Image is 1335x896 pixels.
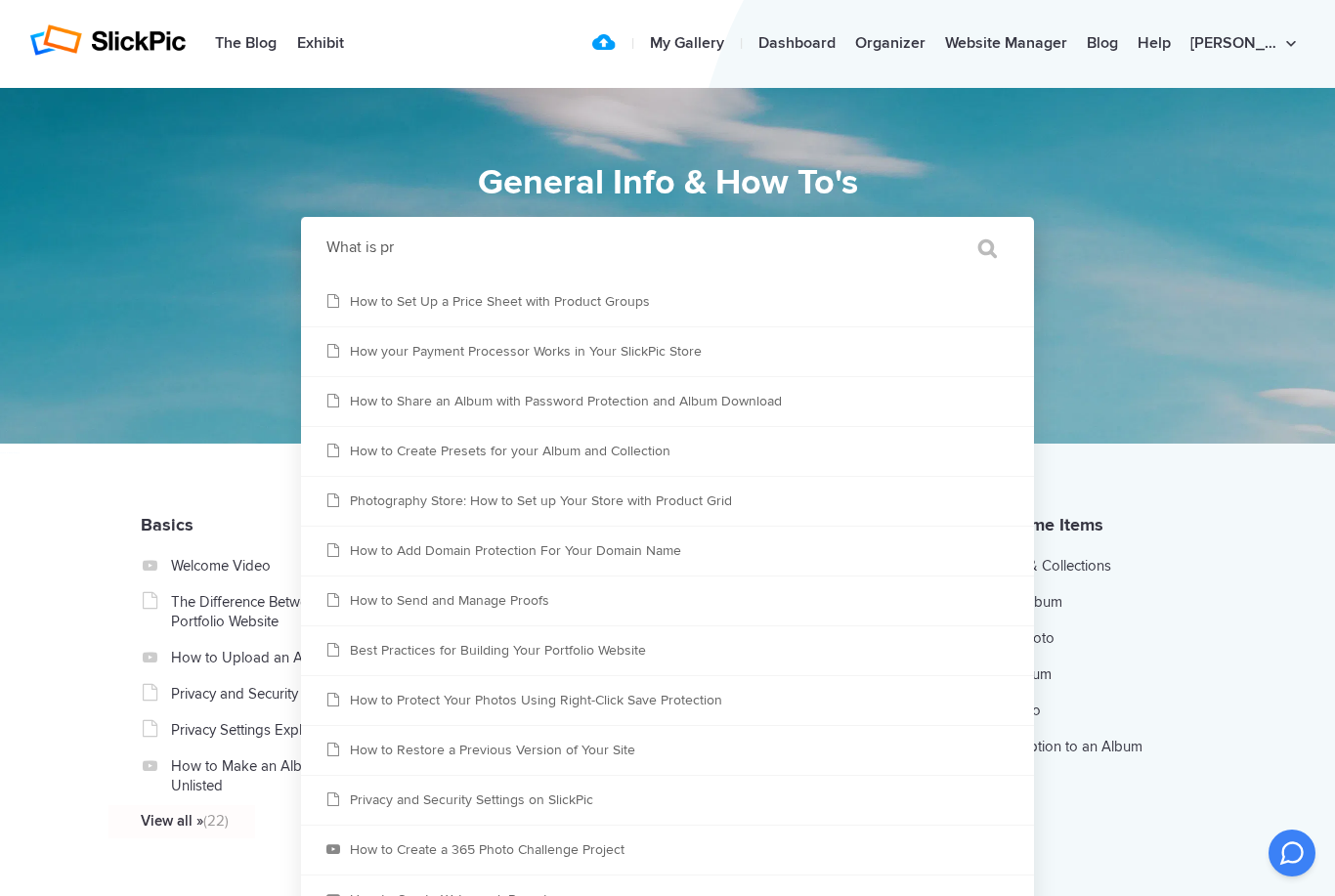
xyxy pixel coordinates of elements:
a: Privacy Settings Explained [171,720,448,740]
a: How to Send and Manage Proofs [301,576,1034,625]
a: Privacy and Security Settings on SlickPic [301,776,1034,825]
a: How to Upload an Album [171,648,448,667]
a: Photography Store: How to Set up Your Store with Product Grid [301,477,1034,526]
a: Welcome Video [171,556,448,576]
h1: General Info & How To's [213,156,1122,209]
input:  [937,225,1019,272]
a: How to Add Domain Protection For Your Domain Name [301,527,1034,576]
a: How your Payment Processor Works in Your SlickPic Store [301,327,1034,376]
a: Privacy and Security Settings on SlickPic [171,684,448,704]
a: How to Protect Your Photos Using Right-Click Save Protection [301,676,1034,725]
a: How to Create Presets for your Album and Collection [301,427,1034,476]
a: How to Share an Album with Password Protection and Album Download [301,377,1034,426]
a: Basics [141,514,194,535]
a: The Difference Between a Gallery and a Portfolio Website [171,592,448,631]
a: Best Practices for Building Your Portfolio Website [301,626,1034,675]
a: How to Create a 365 Photo Challenge Project [301,826,1034,875]
a: How to Restore a Previous Version of Your Site [301,726,1034,775]
a: How to Make an Album Public, Private or Unlisted [171,756,448,795]
a: How to Set Up a Price Sheet with Product Groups [301,277,1034,326]
a: View all »(22) [141,811,417,831]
